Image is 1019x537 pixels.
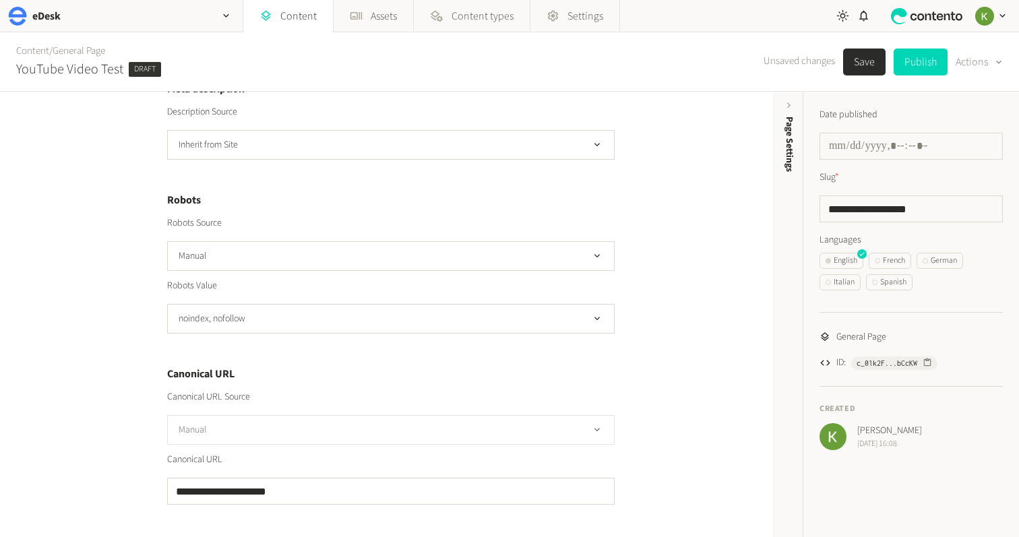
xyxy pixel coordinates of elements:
label: Slug [820,170,839,185]
label: Robots Value [167,279,217,292]
label: Description Source [167,105,237,119]
img: Keelin Terry [975,7,994,26]
span: / [49,44,53,58]
button: Spanish [866,274,913,290]
button: French [869,253,911,269]
button: c_01k2F...bCcKW [851,356,937,370]
button: Actions [956,49,1003,75]
h4: Created [820,403,1003,415]
span: General Page [836,330,886,344]
button: Inherit from Site [167,130,615,160]
button: Manual [167,241,615,271]
a: Content [16,44,49,58]
div: Spanish [872,276,906,288]
h4: Robots [167,192,615,208]
button: noindex, nofollow [167,304,615,334]
span: Draft [129,62,161,77]
span: ID: [836,356,846,370]
h2: YouTube Video Test [16,59,123,80]
button: German [917,253,963,269]
button: English [820,253,863,269]
h4: Canonical URL [167,366,615,382]
label: Date published [820,108,877,122]
div: German [923,255,957,267]
button: Manual [167,415,615,445]
span: Content types [452,8,514,24]
span: Settings [567,8,603,24]
label: Robots Source [167,216,222,230]
img: eDesk [8,7,27,26]
button: Publish [894,49,948,75]
span: Unsaved changes [764,54,835,69]
label: Languages [820,233,1003,247]
div: French [875,255,905,267]
span: [DATE] 16:08 [857,438,922,450]
button: Save [843,49,886,75]
span: [PERSON_NAME] [857,424,922,438]
button: Italian [820,274,861,290]
h2: eDesk [32,8,61,24]
div: Italian [826,276,855,288]
span: Page Settings [782,117,797,172]
label: Canonical URL [167,453,222,467]
div: English [826,255,857,267]
a: General Page [53,44,105,58]
label: Canonical URL Source [167,390,250,404]
span: c_01k2F...bCcKW [857,357,917,369]
img: Keelin Terry [820,423,846,450]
